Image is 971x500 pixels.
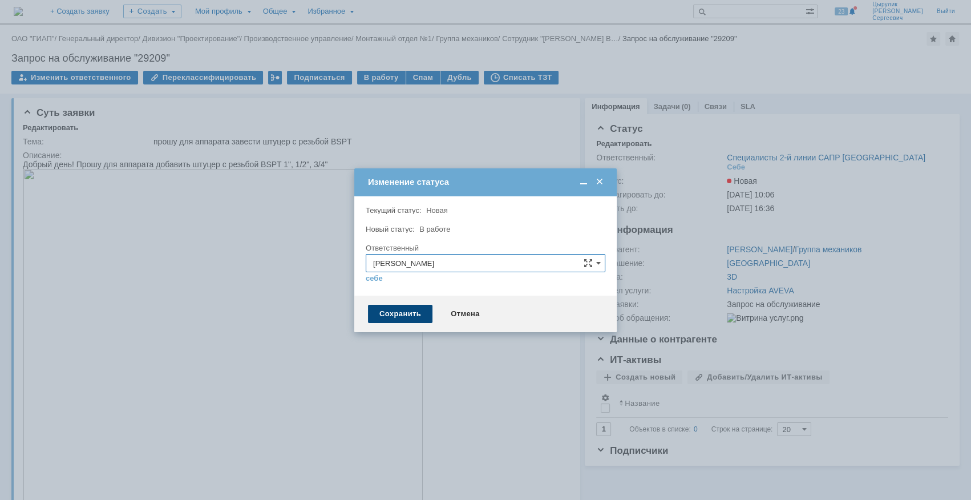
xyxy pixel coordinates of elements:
div: Изменение статуса [368,177,605,187]
span: Закрыть [594,177,605,187]
span: Новая [426,206,448,215]
label: Текущий статус: [366,206,421,215]
a: себе [366,274,383,283]
span: В работе [419,225,450,233]
label: Новый статус: [366,225,415,233]
span: Свернуть (Ctrl + M) [578,177,589,187]
span: Сложная форма [584,259,593,268]
div: Ответственный [366,244,603,252]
